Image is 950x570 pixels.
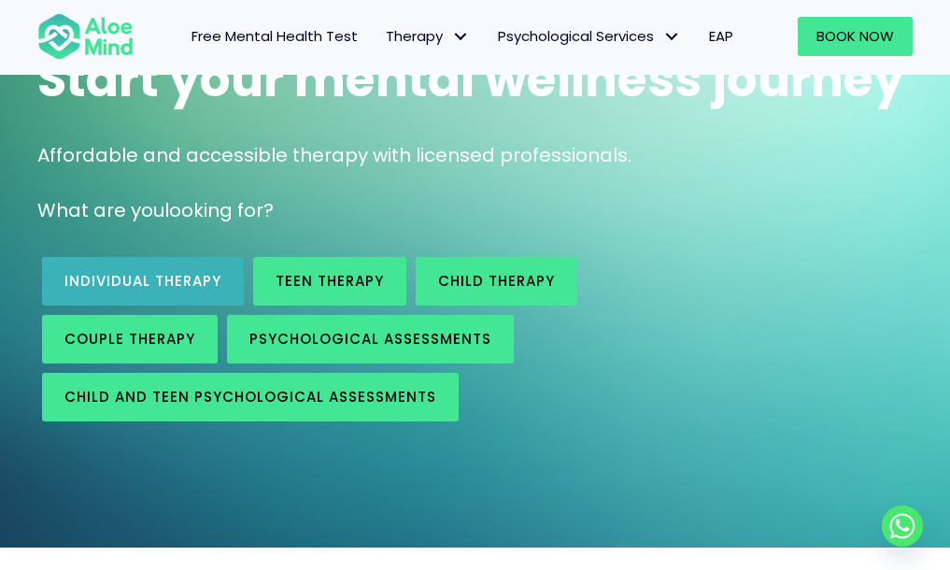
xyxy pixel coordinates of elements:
[227,315,514,363] a: Psychological assessments
[64,329,195,349] span: Couple therapy
[372,17,484,56] a: TherapyTherapy: submenu
[191,26,358,46] span: Free Mental Health Test
[177,17,372,56] a: Free Mental Health Test
[37,45,904,113] span: Start your mental wellness journey
[798,17,913,56] a: Book Now
[37,197,164,223] span: What are you
[484,17,695,56] a: Psychological ServicesPsychological Services: submenu
[709,26,733,46] span: EAP
[164,197,274,223] span: looking for?
[42,315,218,363] a: Couple therapy
[249,329,491,349] span: Psychological assessments
[37,12,134,61] img: Aloe mind Logo
[695,17,747,56] a: EAP
[498,26,681,46] span: Psychological Services
[64,271,221,291] span: Individual therapy
[253,257,406,306] a: Teen Therapy
[152,17,747,56] nav: Menu
[42,373,459,421] a: Child and Teen Psychological assessments
[816,26,894,46] span: Book Now
[416,257,577,306] a: Child Therapy
[386,26,470,46] span: Therapy
[64,387,436,406] span: Child and Teen Psychological assessments
[37,142,913,169] p: Affordable and accessible therapy with licensed professionals.
[659,23,686,50] span: Psychological Services: submenu
[42,257,244,306] a: Individual therapy
[276,271,384,291] span: Teen Therapy
[882,506,923,547] a: Whatsapp
[447,23,475,50] span: Therapy: submenu
[438,271,555,291] span: Child Therapy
